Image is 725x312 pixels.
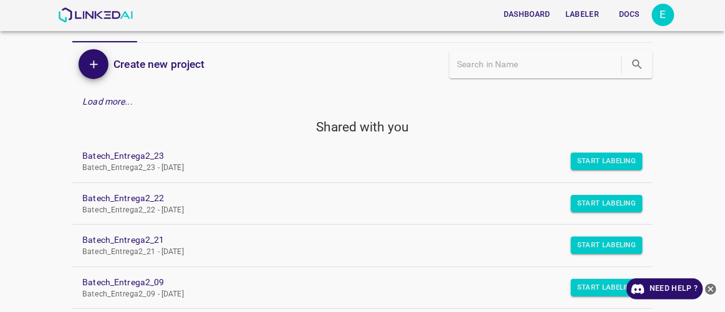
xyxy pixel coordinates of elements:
[560,4,604,25] button: Labeler
[82,234,622,247] a: Batech_Entrega2_21
[625,52,650,77] button: search
[82,205,622,216] p: Batech_Entrega2_22 - [DATE]
[652,4,675,26] button: Open settings
[82,97,133,106] em: Load more...
[496,2,558,27] a: Dashboard
[571,279,643,296] button: Start Labeling
[627,278,703,300] a: Need Help ?
[82,192,622,205] a: Batech_Entrega2_22
[610,4,650,25] button: Docs
[82,289,622,300] p: Batech_Entrega2_09 - [DATE]
[652,4,675,26] div: E
[79,49,108,79] button: Add
[82,149,622,163] a: Batech_Entrega2_23
[571,153,643,170] button: Start Labeling
[703,278,719,300] button: close-help
[72,118,652,136] h5: Shared with you
[82,276,622,289] a: Batech_Entrega2_09
[571,237,643,254] button: Start Labeling
[72,90,652,113] div: Load more...
[607,2,652,27] a: Docs
[499,4,555,25] button: Dashboard
[457,55,619,73] input: Search in Name
[82,247,622,258] p: Batech_Entrega2_21 - [DATE]
[558,2,607,27] a: Labeler
[58,7,133,22] img: LinkedAI
[108,55,204,73] a: Create new project
[571,195,643,212] button: Start Labeling
[113,55,204,73] h6: Create new project
[82,163,622,174] p: Batech_Entrega2_23 - [DATE]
